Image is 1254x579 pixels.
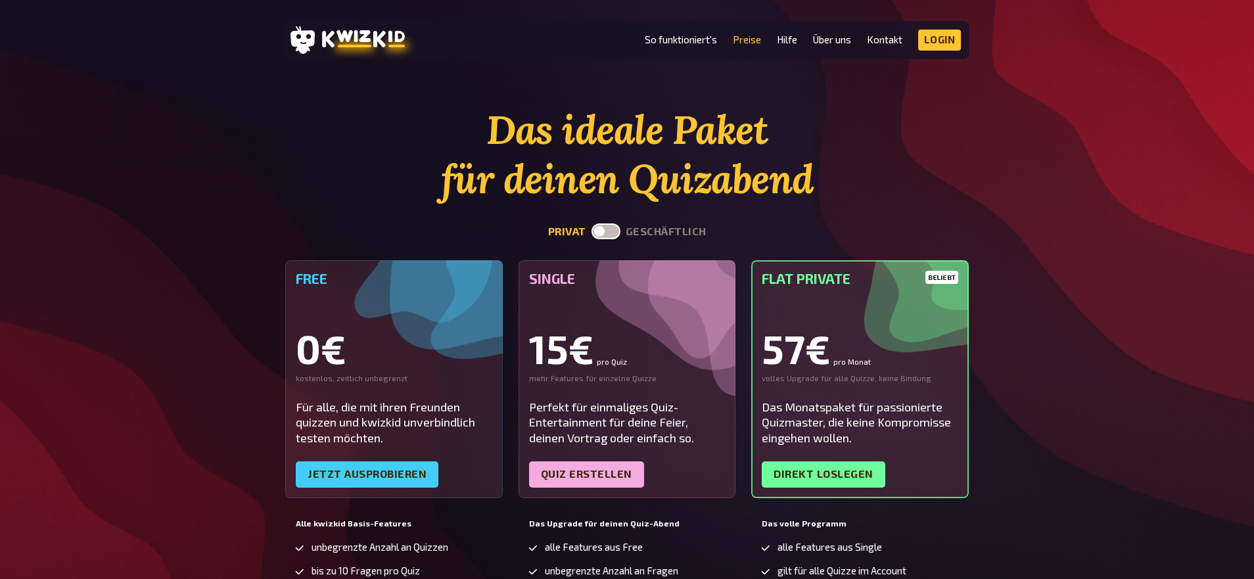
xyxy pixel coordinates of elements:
[312,542,448,553] span: unbegrenzte Anzahl an Quizzen
[285,105,969,204] h1: Das ideale Paket für deinen Quizabend
[762,461,885,488] a: Direkt loslegen
[918,30,962,51] a: Login
[626,225,707,238] button: geschäftlich
[778,565,906,576] span: gilt für alle Quizze im Account
[645,34,717,45] a: So funktioniert's
[833,358,871,365] small: pro Monat
[813,34,851,45] a: Über uns
[597,358,627,365] small: pro Quiz
[762,400,958,446] div: Das Monatspaket für passionierte Quizmaster, die keine Kompromisse eingehen wollen.
[529,271,726,287] h5: Single
[762,519,958,528] h5: Das volle Programm
[762,373,958,384] div: volles Upgrade für alle Quizze, keine Bindung
[296,461,438,488] a: Jetzt ausprobieren
[529,373,726,384] div: mehr Features für einzelne Quizze
[296,373,492,384] div: kostenlos, zeitlich unbegrenzt
[548,225,586,238] button: privat
[296,271,492,287] h5: Free
[762,271,958,287] h5: Flat Private
[867,34,902,45] a: Kontakt
[545,565,678,576] span: unbegrenzte Anzahl an Fragen
[733,34,761,45] a: Preise
[529,461,644,488] a: Quiz erstellen
[762,329,958,368] div: 57€
[545,542,643,553] span: alle Features aus Free
[296,400,492,446] div: Für alle, die mit ihren Freunden quizzen und kwizkid unverbindlich testen möchten.
[777,34,797,45] a: Hilfe
[529,519,726,528] h5: Das Upgrade für deinen Quiz-Abend
[296,329,492,368] div: 0€
[312,565,420,576] span: bis zu 10 Fragen pro Quiz
[529,329,726,368] div: 15€
[529,400,726,446] div: Perfekt für einmaliges Quiz-Entertainment für deine Feier, deinen Vortrag oder einfach so.
[778,542,882,553] span: alle Features aus Single
[296,519,492,528] h5: Alle kwizkid Basis-Features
